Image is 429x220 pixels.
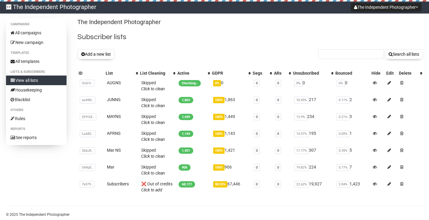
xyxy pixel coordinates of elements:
a: Blacklist [6,95,67,104]
span: Click to add [141,187,162,192]
th: Hide: No sort applied, sorting is disabled [370,69,385,77]
th: Segs: No sort applied, activate to apply an ascending sort [251,69,273,77]
span: Skipped [141,165,165,175]
div: List [106,70,133,76]
a: 0 [256,81,258,85]
td: 307 [292,145,334,162]
td: 1,449 [211,111,251,128]
td: 19,927 [292,178,334,195]
li: Templates [6,49,67,57]
span: os49N.. [80,97,95,104]
li: Campaigns [6,21,67,28]
td: 3 [334,111,370,128]
span: 100% [213,97,225,103]
span: 100% [213,164,225,171]
a: All campaigns [6,28,67,38]
span: 10.43% [294,97,309,104]
span: Skipped [141,80,165,91]
td: 1,863 [211,94,251,111]
a: New campaign [6,38,67,47]
a: 0 [277,182,279,186]
span: 100% [213,131,225,137]
div: Active [177,70,205,76]
a: Click to clean [141,171,165,175]
a: Click to clean [141,154,165,159]
div: List Cleaning [140,70,170,76]
li: Reports [6,125,67,133]
span: 0% [337,80,345,87]
th: List Cleaning: No sort applied, activate to apply an ascending sort [139,69,176,77]
a: MAYNS [107,114,121,119]
a: See reports [6,133,67,142]
span: 0.21% [337,113,350,120]
span: 100% [213,114,225,120]
div: Bounced [335,70,369,76]
a: Mar [107,165,114,169]
th: Active: No sort applied, activate to apply an ascending sort [176,69,211,77]
span: 14.57% [294,130,309,137]
div: ID [79,70,104,76]
span: 76379.. [80,181,95,188]
th: List: No sort applied, activate to apply an ascending sort [104,69,139,77]
a: 0 [256,115,258,119]
span: 2.04% [337,181,350,188]
a: 0 [256,182,258,186]
a: 0 [277,149,279,153]
span: 1,143 [179,131,193,137]
span: 906 [179,164,191,171]
a: Click to clean [141,137,165,142]
div: ARs [274,70,285,76]
td: 1,421 [211,145,251,162]
th: Delete: No sort applied, activate to apply an ascending sort [398,69,423,77]
a: ❌ Out of creditsClick to add [141,181,173,192]
th: ARs: No sort applied, activate to apply an ascending sort [273,69,291,77]
span: 1,449 [179,114,193,120]
th: Unsubscribed: No sort applied, activate to apply an ascending sort [292,69,334,77]
a: Housekeeping [6,85,67,95]
a: 0 [256,132,258,136]
a: 0 [256,166,258,169]
td: 0 [334,77,370,94]
td: 217 [292,94,334,111]
a: AUGNS [107,80,121,85]
a: 0 [277,166,279,169]
li: Others [6,107,67,114]
h2: Subscriber lists [77,32,423,42]
td: 0 [292,77,334,94]
span: 1,863 [179,97,193,103]
a: 0 [277,81,279,85]
span: 0.09% [337,130,350,137]
a: JUNNS [107,97,120,102]
span: 0.77% [337,164,350,171]
a: Click to clean [141,86,165,91]
span: OoG1r.. [80,80,95,87]
span: Skipped [141,148,165,159]
span: Checking.. [179,80,201,86]
span: 0.11% [337,97,350,104]
span: Skipped [141,97,165,108]
button: Search all lists [385,49,423,59]
div: Segs [253,70,267,76]
span: OFH2X.. [80,113,96,120]
p: © 2025 The Independent Photographer [6,211,423,218]
span: 1,421 [179,147,193,154]
span: Skipped [141,114,165,125]
div: GDPR [212,70,245,76]
a: Subscribers [107,181,129,186]
td: 234 [292,111,334,128]
td: 1,143 [211,128,251,145]
a: All templates [6,57,67,66]
td: 195 [292,128,334,145]
a: Mar NS [107,148,121,153]
button: Add a new list [77,49,115,59]
span: LsA8Z.. [80,130,95,137]
div: Delete [399,70,417,76]
div: Unsubscribed [293,70,328,76]
span: SkbJ0.. [80,147,95,154]
li: Lists & subscribers [6,68,67,76]
div: Edit [386,70,396,76]
th: GDPR: No sort applied, activate to apply an ascending sort [211,69,251,77]
td: 67,446 [211,178,251,195]
span: 22.62% [294,181,309,188]
p: The Independent Photographer [77,18,423,26]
